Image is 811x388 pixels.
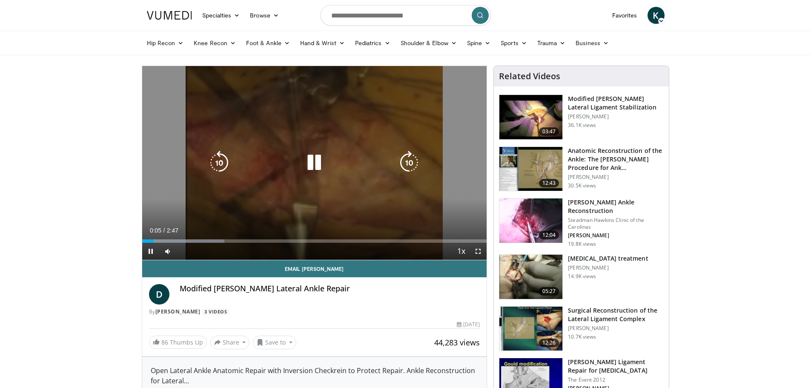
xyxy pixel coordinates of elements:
[539,287,559,296] span: 05:27
[167,227,178,234] span: 2:47
[499,198,562,243] img: feAgcbrvkPN5ynqH4xMDoxOjA4MTsiGN_1.150x105_q85_crop-smart_upscale.jpg
[147,11,192,20] img: VuMedi Logo
[568,325,664,332] p: [PERSON_NAME]
[648,7,665,24] a: K
[539,339,559,347] span: 12:26
[532,34,571,52] a: Trauma
[395,34,462,52] a: Shoulder & Elbow
[570,34,614,52] a: Business
[568,198,664,215] h3: [PERSON_NAME] Ankle Reconstruction
[499,255,562,299] img: gobbi_1_3.png.150x105_q85_crop-smart_upscale.jpg
[539,179,559,187] span: 12:43
[499,95,664,140] a: 03:47 Modified [PERSON_NAME] Lateral Ligament Stabilization [PERSON_NAME] 36.1K views
[568,241,596,247] p: 19.8K views
[499,95,562,139] img: Picture_9_13_2.png.150x105_q85_crop-smart_upscale.jpg
[539,231,559,239] span: 12:04
[568,182,596,189] p: 30.5K views
[142,239,487,243] div: Progress Bar
[189,34,241,52] a: Knee Recon
[568,147,664,172] h3: Anatomic Reconstruction of the Ankle: The [PERSON_NAME] Procedure for Ank…
[496,34,532,52] a: Sports
[568,113,664,120] p: [PERSON_NAME]
[321,5,491,26] input: Search topics, interventions
[499,198,664,247] a: 12:04 [PERSON_NAME] Ankle Reconstruction Steadman Hawkins Clinic of the Carolinas [PERSON_NAME] 1...
[568,358,664,375] h3: [PERSON_NAME] Ligament Repair for [MEDICAL_DATA]
[499,254,664,299] a: 05:27 [MEDICAL_DATA] treatment [PERSON_NAME] 14.9K views
[568,306,664,323] h3: Surgical Reconstruction of the Lateral Ligament Complex
[245,7,284,24] a: Browse
[241,34,295,52] a: Foot & Ankle
[159,243,176,260] button: Mute
[210,336,250,349] button: Share
[149,308,480,316] div: By
[568,333,596,340] p: 10.7K views
[197,7,245,24] a: Specialties
[453,243,470,260] button: Playback Rate
[155,308,201,315] a: [PERSON_NAME]
[462,34,496,52] a: Spine
[142,260,487,277] a: Email [PERSON_NAME]
[295,34,350,52] a: Hand & Wrist
[539,127,559,136] span: 03:47
[568,273,596,280] p: 14.9K views
[253,336,296,349] button: Save to
[163,227,165,234] span: /
[568,174,664,181] p: [PERSON_NAME]
[568,122,596,129] p: 36.1K views
[607,7,642,24] a: Favorites
[568,232,664,239] p: [PERSON_NAME]
[202,308,230,315] a: 3 Videos
[568,254,648,263] h3: [MEDICAL_DATA] treatment
[499,147,562,191] img: 279206_0002_1.png.150x105_q85_crop-smart_upscale.jpg
[568,264,648,271] p: [PERSON_NAME]
[568,95,664,112] h3: Modified [PERSON_NAME] Lateral Ligament Stabilization
[161,338,168,346] span: 86
[180,284,480,293] h4: Modified [PERSON_NAME] Lateral Ankle Repair
[142,34,189,52] a: Hip Recon
[149,336,207,349] a: 86 Thumbs Up
[149,284,169,305] a: D
[499,306,664,351] a: 12:26 Surgical Reconstruction of the Lateral Ligament Complex [PERSON_NAME] 10.7K views
[499,147,664,192] a: 12:43 Anatomic Reconstruction of the Ankle: The [PERSON_NAME] Procedure for Ank… [PERSON_NAME] 30...
[150,227,161,234] span: 0:05
[499,71,560,81] h4: Related Videos
[470,243,487,260] button: Fullscreen
[499,307,562,351] img: FZUcRHgrY5h1eNdH4xMDoxOjByO_JhYE_1.150x105_q85_crop-smart_upscale.jpg
[434,337,480,348] span: 44,283 views
[568,377,664,383] p: The Event 2012
[350,34,395,52] a: Pediatrics
[142,243,159,260] button: Pause
[457,321,480,328] div: [DATE]
[568,217,664,230] p: Steadman Hawkins Clinic of the Carolinas
[142,66,487,260] video-js: Video Player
